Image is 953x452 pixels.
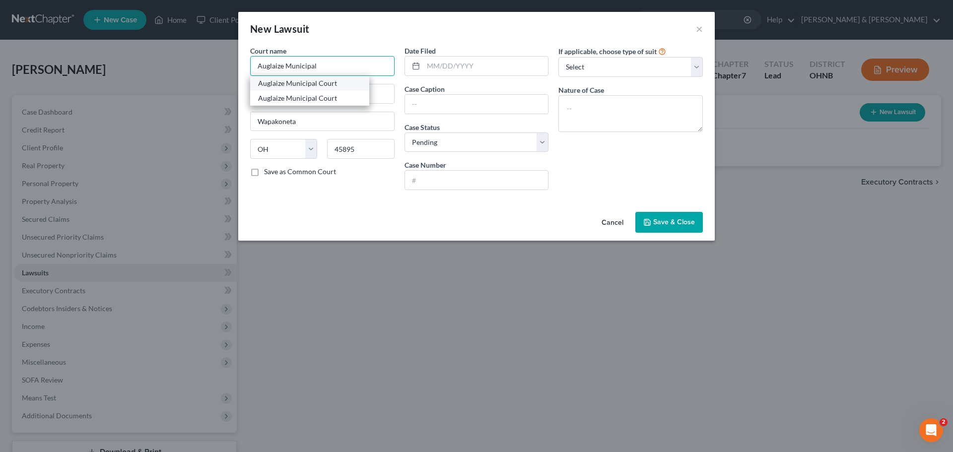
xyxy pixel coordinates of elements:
[653,218,695,226] span: Save & Close
[250,47,286,55] span: Court name
[264,167,336,177] label: Save as Common Court
[696,23,703,35] button: ×
[635,212,703,233] button: Save & Close
[274,23,310,35] span: Lawsuit
[558,85,604,95] label: Nature of Case
[594,213,631,233] button: Cancel
[423,57,548,75] input: MM/DD/YYYY
[405,46,436,56] label: Date Filed
[405,95,548,114] input: --
[558,46,657,57] label: If applicable, choose type of suit
[919,418,943,442] iframe: Intercom live chat
[258,78,361,88] div: Auglaize Municipal Court
[940,418,948,426] span: 2
[250,56,395,76] input: Search court by name...
[251,112,394,131] input: Enter city...
[258,93,361,103] div: Auglaize Municipal Court
[405,123,440,131] span: Case Status
[327,139,394,159] input: Enter zip...
[250,23,272,35] span: New
[405,171,548,190] input: #
[405,84,445,94] label: Case Caption
[405,160,446,170] label: Case Number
